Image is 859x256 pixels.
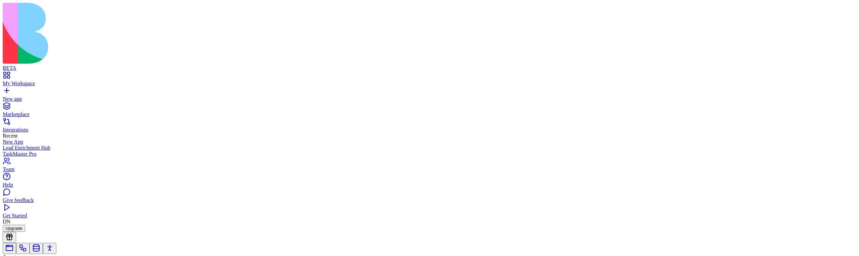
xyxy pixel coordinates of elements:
a: Give feedback [3,191,856,203]
a: New app [3,90,856,102]
a: BETA [3,59,856,71]
div: Get Started [3,213,856,219]
a: Upgrade [3,225,25,231]
div: Marketplace [3,111,856,117]
a: New App [3,139,856,145]
a: Team [3,160,856,172]
span: DN [3,219,10,224]
a: My Workspace [3,74,856,87]
div: BETA [3,65,856,71]
span: Recent [3,133,17,139]
div: My Workspace [3,81,856,87]
img: logo [3,3,272,64]
a: Integrations [3,121,856,133]
a: Get Started [3,207,856,219]
a: Lead Enrichment Hub [3,145,856,151]
div: Integrations [3,127,856,133]
div: Give feedback [3,197,856,203]
a: Help [3,176,856,188]
a: TaskMaster Pro [3,151,856,157]
div: Team [3,166,856,172]
div: Help [3,182,856,188]
button: Upgrade [3,225,25,232]
div: New app [3,96,856,102]
a: Marketplace [3,105,856,117]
